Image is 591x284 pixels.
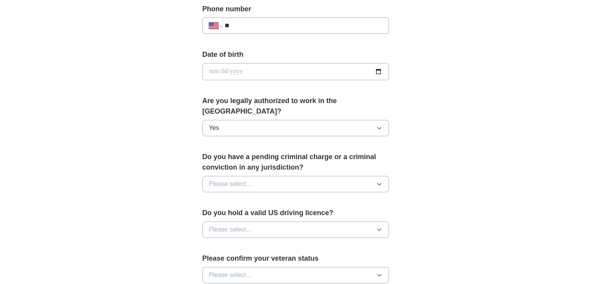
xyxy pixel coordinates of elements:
[202,176,389,192] button: Please select...
[209,179,251,189] span: Please select...
[202,120,389,136] button: Yes
[209,225,251,234] span: Please select...
[202,267,389,283] button: Please select...
[202,96,389,117] label: Are you legally authorized to work in the [GEOGRAPHIC_DATA]?
[202,49,389,60] label: Date of birth
[202,152,389,173] label: Do you have a pending criminal charge or a criminal conviction in any jurisdiction?
[202,208,389,218] label: Do you hold a valid US driving licence?
[209,270,251,280] span: Please select...
[202,221,389,238] button: Please select...
[202,4,389,14] label: Phone number
[209,123,219,133] span: Yes
[202,253,389,264] label: Please confirm your veteran status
